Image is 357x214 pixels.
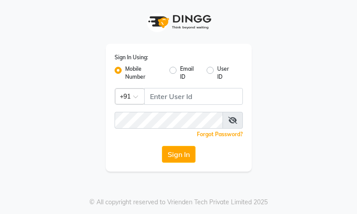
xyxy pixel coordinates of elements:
[180,65,200,81] label: Email ID
[217,65,235,81] label: User ID
[143,9,214,35] img: logo1.svg
[115,112,223,129] input: Username
[197,131,243,138] a: Forgot Password?
[115,53,148,61] label: Sign In Using:
[162,146,196,163] button: Sign In
[144,88,243,105] input: Username
[125,65,162,81] label: Mobile Number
